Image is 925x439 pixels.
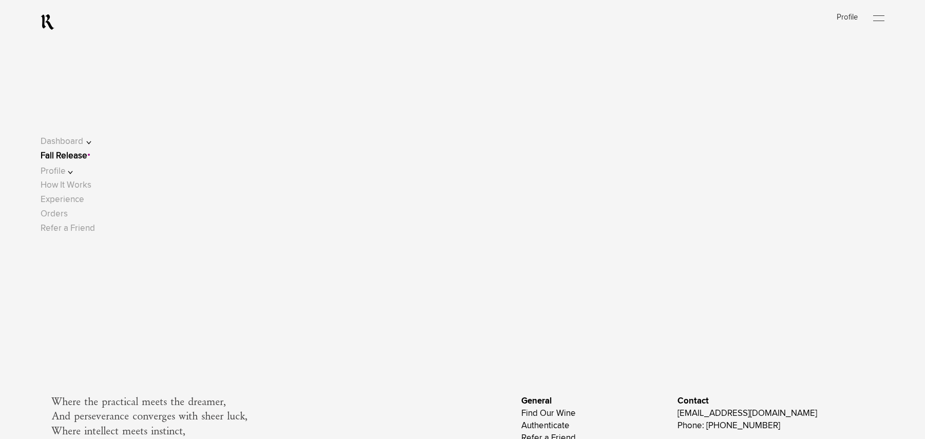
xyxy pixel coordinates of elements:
[677,409,817,418] a: [EMAIL_ADDRESS][DOMAIN_NAME]
[41,195,84,204] a: Experience
[521,409,576,418] a: Find Our Wine
[521,394,552,408] span: General
[41,14,54,30] a: RealmCellars
[41,164,106,178] button: Profile
[41,152,87,160] a: Fall Release
[521,422,570,430] a: Authenticate
[41,210,68,218] a: Orders
[677,422,780,430] a: Phone: [PHONE_NUMBER]
[41,181,91,190] a: How It Works
[677,394,709,408] span: Contact
[41,135,106,149] button: Dashboard
[41,224,95,233] a: Refer a Friend
[837,13,858,21] a: Profile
